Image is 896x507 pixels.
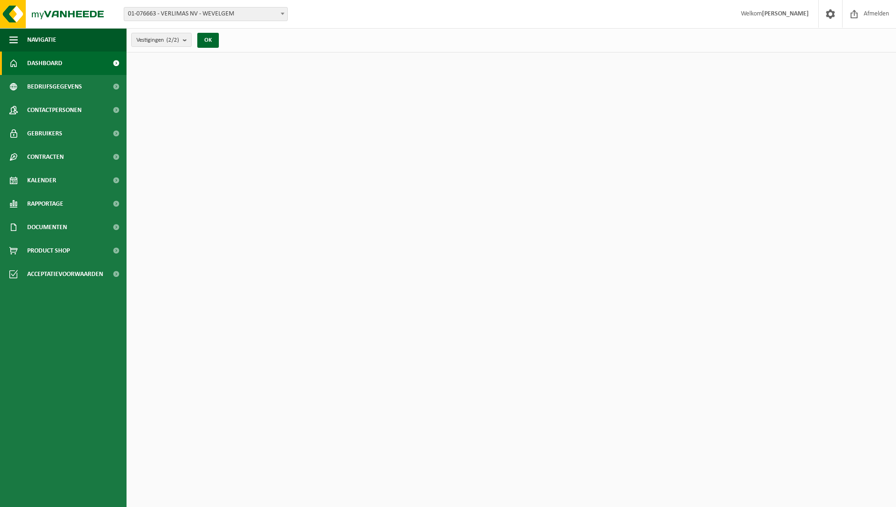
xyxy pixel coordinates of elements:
span: Rapportage [27,192,63,216]
span: Dashboard [27,52,62,75]
span: Contracten [27,145,64,169]
span: Kalender [27,169,56,192]
span: Gebruikers [27,122,62,145]
button: Vestigingen(2/2) [131,33,192,47]
button: OK [197,33,219,48]
span: Navigatie [27,28,56,52]
span: 01-076663 - VERLIMAS NV - WEVELGEM [124,7,287,21]
span: Vestigingen [136,33,179,47]
span: Acceptatievoorwaarden [27,262,103,286]
span: 01-076663 - VERLIMAS NV - WEVELGEM [124,7,288,21]
strong: [PERSON_NAME] [762,10,809,17]
span: Bedrijfsgegevens [27,75,82,98]
span: Contactpersonen [27,98,82,122]
span: Product Shop [27,239,70,262]
span: Documenten [27,216,67,239]
count: (2/2) [166,37,179,43]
